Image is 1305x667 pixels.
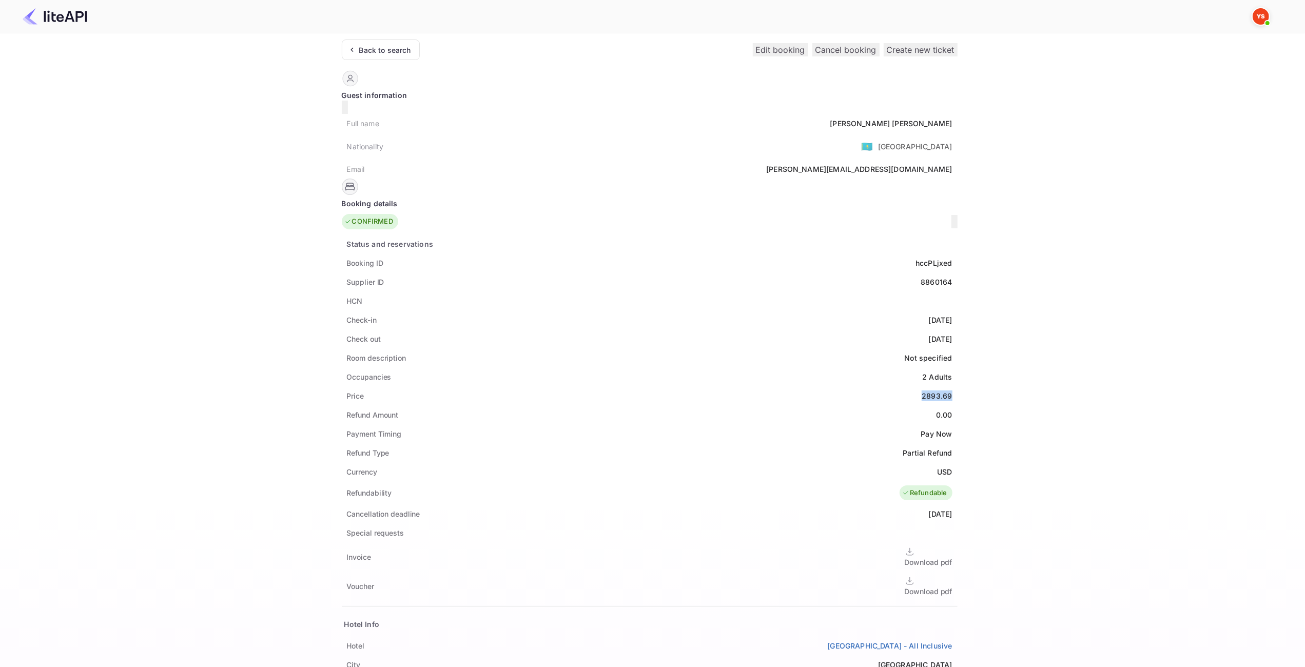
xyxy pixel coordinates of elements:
[1253,8,1269,25] img: Yandex Support
[359,45,411,55] div: Back to search
[344,217,393,227] div: CONFIRMED
[812,43,880,56] button: Cancel booking
[878,141,952,152] div: [GEOGRAPHIC_DATA]
[347,296,363,306] div: HCN
[347,581,374,592] div: Voucher
[342,90,958,101] div: Guest information
[921,428,952,439] div: Pay Now
[905,557,952,567] div: Download pdf
[922,371,952,382] div: 2 Adults
[921,277,952,287] div: 8860164
[347,390,364,401] div: Price
[936,409,952,420] div: 0.00
[830,118,952,129] div: [PERSON_NAME] [PERSON_NAME]
[905,586,952,597] div: Download pdf
[929,333,952,344] div: [DATE]
[347,258,383,268] div: Booking ID
[922,390,952,401] div: 2893.69
[347,527,404,538] div: Special requests
[929,315,952,325] div: [DATE]
[828,640,952,651] a: [GEOGRAPHIC_DATA] - All Inclusive
[347,508,420,519] div: Cancellation deadline
[347,277,384,287] div: Supplier ID
[347,118,379,129] div: Full name
[347,640,365,651] div: Hotel
[884,43,958,56] button: Create new ticket
[347,315,377,325] div: Check-in
[342,198,958,209] div: Booking details
[916,258,952,268] div: hccPLjxed
[347,487,392,498] div: Refundability
[903,447,952,458] div: Partial Refund
[347,141,384,152] div: Nationality
[23,8,87,25] img: LiteAPI Logo
[902,488,947,498] div: Refundable
[344,619,380,630] div: Hotel Info
[347,428,402,439] div: Payment Timing
[929,508,952,519] div: [DATE]
[861,137,873,155] span: United States
[753,43,808,56] button: Edit booking
[347,552,371,562] div: Invoice
[937,466,952,477] div: USD
[347,352,406,363] div: Room description
[347,333,381,344] div: Check out
[347,164,365,174] div: Email
[347,409,399,420] div: Refund Amount
[347,466,377,477] div: Currency
[766,164,952,174] div: [PERSON_NAME][EMAIL_ADDRESS][DOMAIN_NAME]
[347,447,389,458] div: Refund Type
[905,352,952,363] div: Not specified
[347,239,433,249] div: Status and reservations
[347,371,392,382] div: Occupancies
